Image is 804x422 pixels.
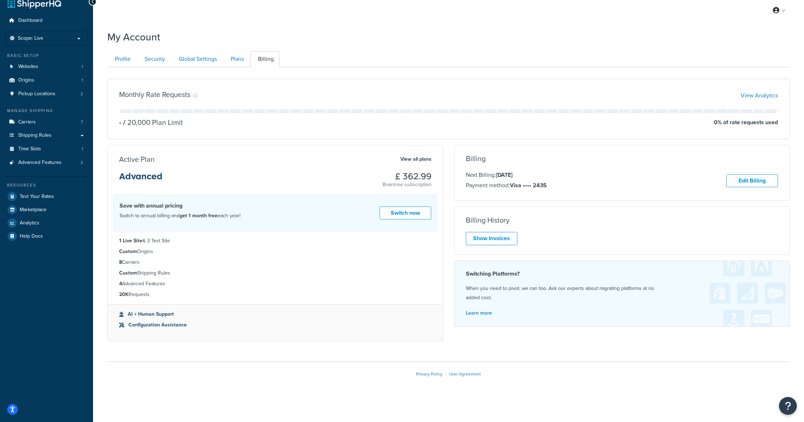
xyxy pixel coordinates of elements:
span: Test Your Rates [20,194,54,200]
a: Carriers 7 [5,116,88,129]
div: Manage Shipping [5,108,88,114]
span: Shipping Rules [18,132,52,139]
span: Help Docs [20,233,43,239]
strong: 20K [119,291,128,298]
a: Privacy Policy [416,371,442,377]
span: 1 [82,77,83,83]
strong: Visa •••• 2435 [510,181,547,189]
a: Profile [107,51,136,67]
span: Websites [18,64,38,70]
span: 1 [82,64,83,70]
span: Marketplace [20,207,47,213]
a: View all plans [400,155,432,164]
a: Analytics [5,217,88,229]
a: Origins 1 [5,74,88,87]
a: View Analytics [741,91,778,100]
a: Marketplace [5,203,88,216]
p: Braintree subscription [382,181,432,188]
a: Security [137,51,171,67]
strong: [DATE] [496,171,512,179]
strong: get 1 month free [180,212,218,219]
li: Carriers [119,258,432,266]
strong: 4 [119,280,122,287]
span: 7 [81,119,83,125]
a: Show Invoices [466,232,517,245]
h4: Switching Platforms? [466,270,778,278]
button: Open Resource Center [779,397,797,415]
p: 20,000 Plan Limit [121,117,183,127]
div: Basic Setup [5,53,88,59]
h3: Billing [466,155,486,163]
p: - [119,117,121,127]
h3: £ 362.99 [382,172,432,181]
li: Origins [5,74,88,87]
a: Time Slots 1 [5,142,88,156]
li: Configuration Assistance [119,321,432,329]
a: Switch now [380,207,431,220]
span: 2 [81,91,83,97]
span: Advanced Features [18,160,62,166]
li: AI + Human Support [119,310,432,318]
h1: My Account [107,30,160,44]
li: Websites [5,60,88,73]
span: Dashboard [18,18,43,24]
a: Test Your Rates [5,190,88,203]
a: Dashboard [5,14,88,27]
a: Billing [250,51,279,67]
span: Analytics [20,220,39,226]
p: Payment method: [466,181,547,190]
strong: 8 [119,258,122,266]
li: Origins [119,248,432,256]
li: Advanced Features [119,280,432,288]
a: Websites 1 [5,60,88,73]
h3: Advanced [119,172,162,187]
li: Time Slots [5,142,88,156]
a: Shipping Rules [5,129,88,142]
h3: Billing History [466,216,510,224]
li: Requests [119,291,432,299]
h3: Monthly Rate Requests [119,91,190,98]
a: Help Docs [5,230,88,243]
a: User Agreement [449,371,481,377]
span: 2 [81,160,83,166]
li: Carriers [5,116,88,129]
li: & 3 Test Site [119,237,432,245]
span: Time Slots [18,146,41,152]
span: Carriers [18,119,36,125]
a: Edit Billing [726,174,778,188]
h3: Active Plan [119,155,155,163]
span: Origins [18,77,34,83]
a: Plans [223,51,250,67]
strong: 1 Live Site [119,237,142,244]
span: 1 [82,146,83,152]
p: 0 % of rate requests used [714,117,778,127]
div: Resources [5,182,88,188]
p: Next Billing: [466,170,547,180]
h4: Save with annual pricing [120,202,240,210]
p: When you need to pivot, we can too. Ask our experts about migrating platforms at no added cost. [466,284,778,302]
span: | [445,371,446,377]
a: Pickup Locations 2 [5,87,88,101]
a: Learn more [466,309,492,317]
span: Scope: Live [18,35,43,42]
li: Advanced Features [5,156,88,169]
p: Switch to annual billing and each year! [120,211,240,220]
span: / [123,117,126,128]
strong: Custom [119,248,137,255]
a: Global Settings [171,51,223,67]
li: Pickup Locations [5,87,88,101]
a: Advanced Features 2 [5,156,88,169]
span: Pickup Locations [18,91,55,97]
strong: Custom [119,269,137,277]
li: Shipping Rules [119,269,432,277]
